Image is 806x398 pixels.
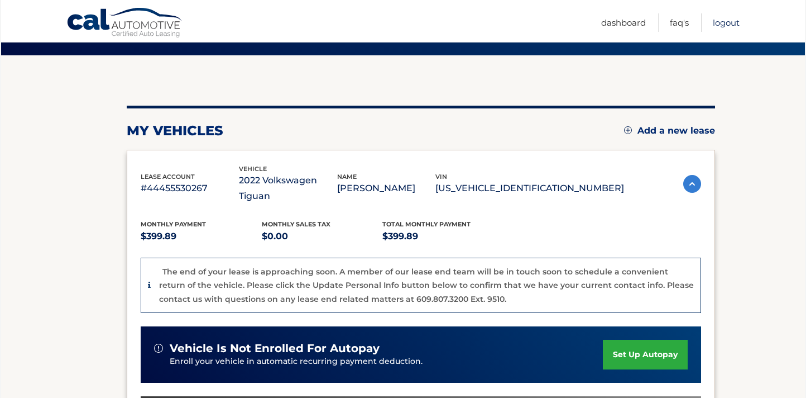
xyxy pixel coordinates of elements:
[435,173,447,181] span: vin
[66,7,184,40] a: Cal Automotive
[683,175,701,193] img: accordion-active.svg
[603,340,688,369] a: set up autopay
[713,13,740,32] a: Logout
[239,165,267,173] span: vehicle
[337,173,357,181] span: name
[141,181,239,196] p: #44455530267
[382,229,503,244] p: $399.89
[154,344,163,353] img: alert-white.svg
[624,126,632,134] img: add.svg
[141,229,262,244] p: $399.89
[159,267,694,304] p: The end of your lease is approaching soon. A member of our lease end team will be in touch soon t...
[670,13,689,32] a: FAQ's
[170,356,603,368] p: Enroll your vehicle in automatic recurring payment deduction.
[262,229,383,244] p: $0.00
[127,122,223,139] h2: my vehicles
[141,220,206,228] span: Monthly Payment
[601,13,646,32] a: Dashboard
[435,181,624,196] p: [US_VEHICLE_IDENTIFICATION_NUMBER]
[239,173,337,204] p: 2022 Volkswagen Tiguan
[382,220,471,228] span: Total Monthly Payment
[170,342,380,356] span: vehicle is not enrolled for autopay
[624,125,715,136] a: Add a new lease
[337,181,435,196] p: [PERSON_NAME]
[141,173,195,181] span: lease account
[262,220,330,228] span: Monthly sales Tax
